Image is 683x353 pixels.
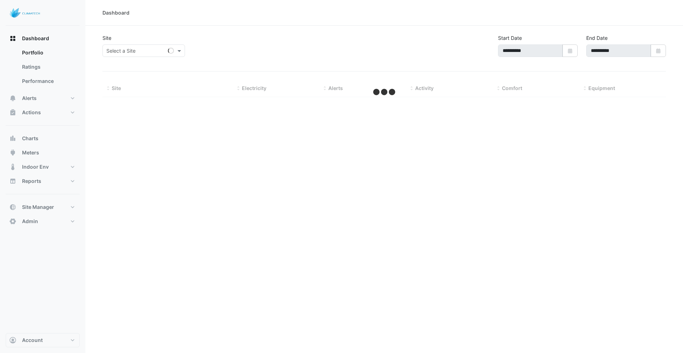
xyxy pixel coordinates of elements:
app-icon: Admin [9,218,16,225]
span: Site [112,85,121,91]
label: Start Date [498,34,522,42]
span: Meters [22,149,39,156]
div: Dashboard [102,9,129,16]
span: Dashboard [22,35,49,42]
button: Alerts [6,91,80,105]
span: Actions [22,109,41,116]
button: Reports [6,174,80,188]
span: Equipment [588,85,615,91]
a: Ratings [16,60,80,74]
span: Admin [22,218,38,225]
span: Comfort [502,85,522,91]
label: End Date [586,34,608,42]
button: Actions [6,105,80,120]
app-icon: Indoor Env [9,163,16,170]
button: Admin [6,214,80,228]
span: Activity [415,85,434,91]
span: Account [22,337,43,344]
app-icon: Dashboard [9,35,16,42]
div: Dashboard [6,46,80,91]
img: Company Logo [9,6,41,20]
button: Account [6,333,80,347]
span: Alerts [22,95,37,102]
app-icon: Alerts [9,95,16,102]
button: Site Manager [6,200,80,214]
a: Portfolio [16,46,80,60]
a: Performance [16,74,80,88]
label: Site [102,34,111,42]
app-icon: Meters [9,149,16,156]
span: Indoor Env [22,163,49,170]
button: Charts [6,131,80,146]
span: Charts [22,135,38,142]
span: Alerts [328,85,343,91]
span: Site Manager [22,204,54,211]
app-icon: Charts [9,135,16,142]
button: Meters [6,146,80,160]
app-icon: Reports [9,178,16,185]
app-icon: Actions [9,109,16,116]
button: Dashboard [6,31,80,46]
app-icon: Site Manager [9,204,16,211]
span: Reports [22,178,41,185]
button: Indoor Env [6,160,80,174]
span: Electricity [242,85,266,91]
